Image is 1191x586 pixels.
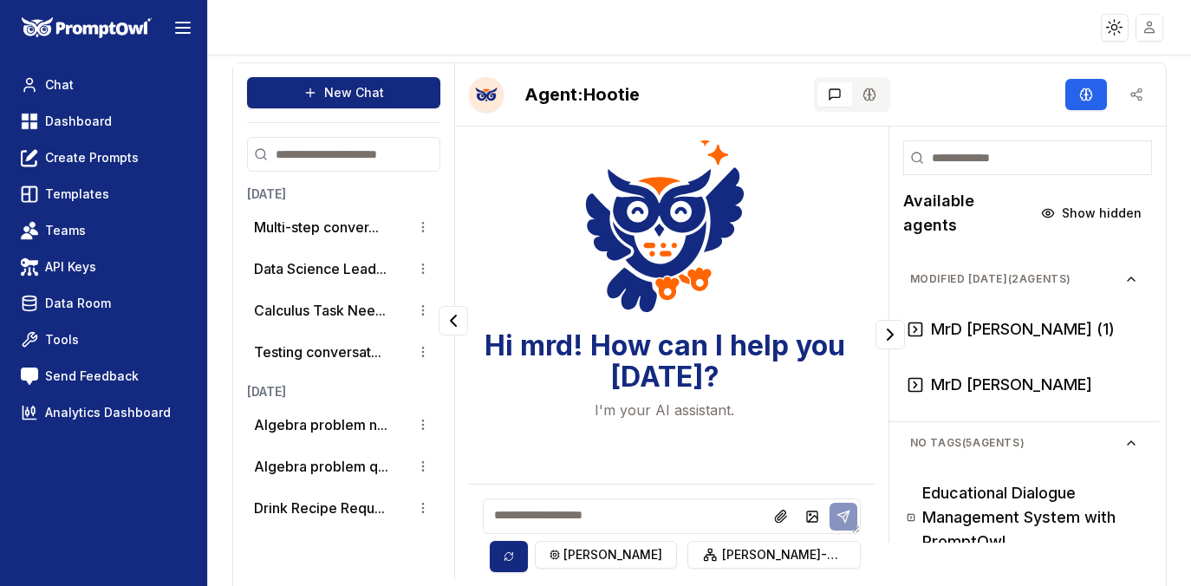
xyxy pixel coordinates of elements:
[910,272,1124,286] span: Modified [DATE] ( 2 agents)
[413,300,433,321] button: Conversation options
[535,541,677,569] button: [PERSON_NAME]
[247,77,440,108] button: New Chat
[14,142,193,173] a: Create Prompts
[45,113,112,130] span: Dashboard
[413,217,433,238] button: Conversation options
[413,258,433,279] button: Conversation options
[14,179,193,210] a: Templates
[490,541,528,572] button: Sync model selection with the edit page
[247,383,440,400] h3: [DATE]
[585,133,745,316] img: Welcome Owl
[14,215,193,246] a: Teams
[896,265,1152,293] button: Modified [DATE](2agents)
[45,404,171,421] span: Analytics Dashboard
[687,541,860,569] button: [PERSON_NAME]-opus-4-1
[595,400,734,420] p: I'm your AI assistant.
[931,373,1092,397] h3: MrD [PERSON_NAME]
[254,300,386,321] button: Calculus Task Nee...
[14,288,193,319] a: Data Room
[413,498,433,518] button: Conversation options
[254,258,387,279] button: Data Science Lead...
[45,186,109,203] span: Templates
[1137,15,1162,40] img: placeholder-user.jpg
[45,295,111,312] span: Data Room
[14,397,193,428] a: Analytics Dashboard
[247,186,440,203] h3: [DATE]
[22,17,152,39] img: PromptOwl
[45,76,74,94] span: Chat
[14,69,193,101] a: Chat
[14,251,193,283] a: API Keys
[563,546,662,563] span: [PERSON_NAME]
[254,498,385,518] button: Drink Recipe Requ...
[903,189,1031,238] h2: Available agents
[469,330,860,393] h3: Hi mrd! How can I help you [DATE]?
[722,546,846,563] span: [PERSON_NAME]-opus-4-1
[439,306,468,335] button: Collapse panel
[45,149,139,166] span: Create Prompts
[14,106,193,137] a: Dashboard
[254,456,388,477] button: Algebra problem q...
[45,222,86,239] span: Teams
[21,368,38,385] img: feedback
[469,77,504,112] button: Talk with Hootie
[14,324,193,355] a: Tools
[14,361,193,392] a: Send Feedback
[931,317,1115,342] h3: MrD [PERSON_NAME] (1)
[413,456,433,477] button: Conversation options
[254,342,381,362] button: Testing conversat...
[524,82,640,107] h2: Hootie
[910,436,1124,450] span: No Tags ( 5 agents)
[254,217,379,238] button: Multi-step conver...
[896,429,1152,457] button: No Tags(5agents)
[413,414,433,435] button: Conversation options
[254,414,387,435] button: Algebra problem n...
[1031,199,1152,227] button: Show hidden
[45,368,139,385] span: Send Feedback
[469,77,504,112] img: Bot
[922,481,1142,554] h3: Educational Dialogue Management System with PromptOwl
[413,342,433,362] button: Conversation options
[45,331,79,348] span: Tools
[45,258,96,276] span: API Keys
[875,320,905,349] button: Collapse panel
[1062,205,1142,222] span: Show hidden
